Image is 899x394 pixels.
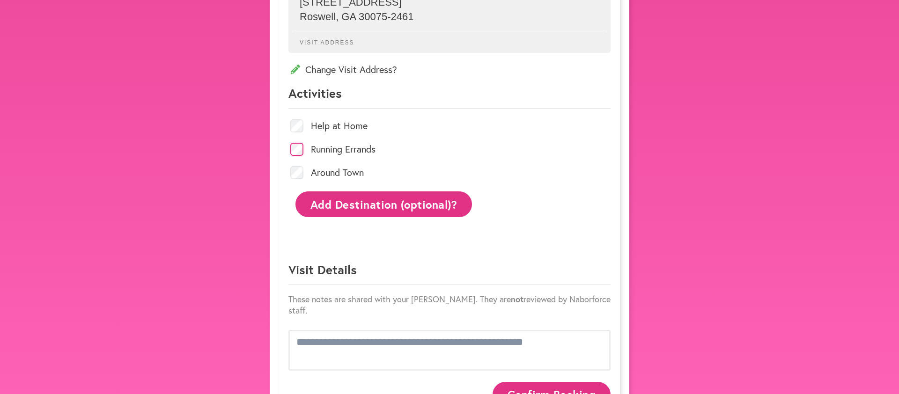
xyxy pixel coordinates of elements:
[288,85,611,109] p: Activities
[288,293,611,316] p: These notes are shared with your [PERSON_NAME]. They are reviewed by Naborforce staff.
[311,145,376,154] label: Running Errands
[295,191,472,217] button: Add Destination (optional)?
[311,121,368,131] label: Help at Home
[311,168,364,177] label: Around Town
[511,293,523,305] strong: not
[293,32,606,46] p: Visit Address
[288,63,611,76] p: Change Visit Address?
[288,262,611,285] p: Visit Details
[300,11,599,23] p: Roswell , GA 30075-2461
